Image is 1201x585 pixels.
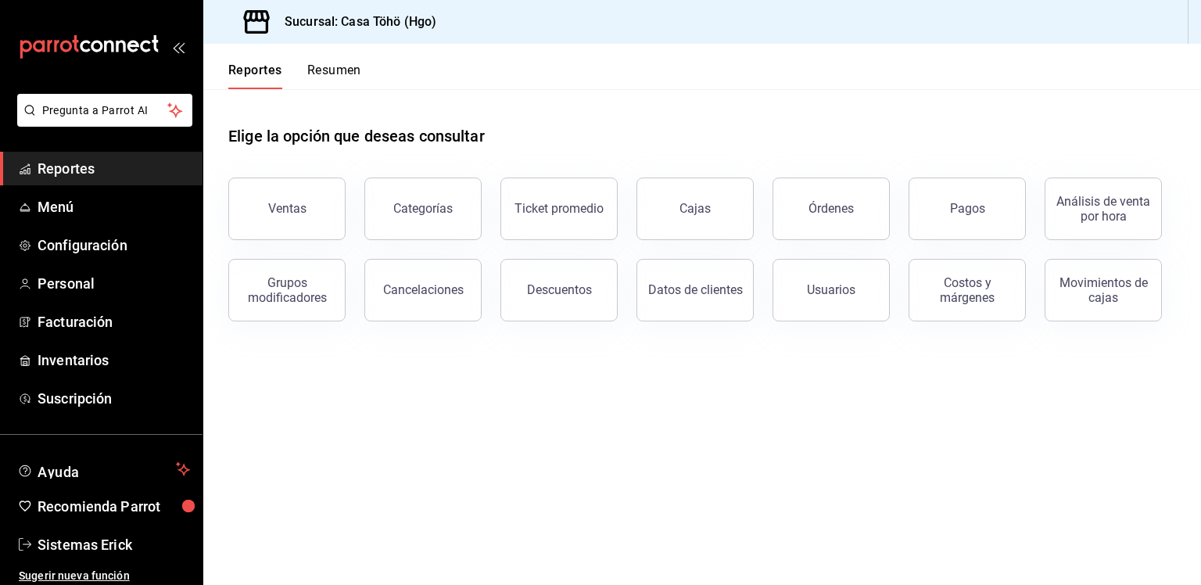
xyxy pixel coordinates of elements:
span: Pregunta a Parrot AI [42,102,168,119]
div: Cancelaciones [383,282,464,297]
button: Categorías [364,178,482,240]
span: Sugerir nueva función [19,568,190,584]
span: Sistemas Erick [38,534,190,555]
div: Costos y márgenes [919,275,1016,305]
a: Pregunta a Parrot AI [11,113,192,130]
button: Reportes [228,63,282,89]
button: Grupos modificadores [228,259,346,321]
div: Categorías [393,201,453,216]
div: Descuentos [527,282,592,297]
button: Cajas [636,178,754,240]
div: navigation tabs [228,63,361,89]
span: Inventarios [38,350,190,371]
button: open_drawer_menu [172,41,185,53]
h3: Sucursal: Casa Töhö (Hgo) [272,13,436,31]
button: Costos y márgenes [909,259,1026,321]
button: Análisis de venta por hora [1045,178,1162,240]
span: Recomienda Parrot [38,496,190,517]
div: Ventas [268,201,307,216]
div: Usuarios [807,282,855,297]
span: Menú [38,196,190,217]
button: Datos de clientes [636,259,754,321]
span: Personal [38,273,190,294]
span: Facturación [38,311,190,332]
div: Ticket promedio [514,201,604,216]
div: Análisis de venta por hora [1055,194,1152,224]
button: Órdenes [773,178,890,240]
div: Datos de clientes [648,282,743,297]
div: Pagos [950,201,985,216]
button: Cancelaciones [364,259,482,321]
span: Reportes [38,158,190,179]
h1: Elige la opción que deseas consultar [228,124,485,148]
span: Configuración [38,235,190,256]
button: Ventas [228,178,346,240]
button: Descuentos [500,259,618,321]
div: Movimientos de cajas [1055,275,1152,305]
span: Ayuda [38,460,170,479]
button: Pagos [909,178,1026,240]
span: Suscripción [38,388,190,409]
div: Órdenes [808,201,854,216]
div: Cajas [679,201,711,216]
div: Grupos modificadores [238,275,335,305]
button: Usuarios [773,259,890,321]
button: Movimientos de cajas [1045,259,1162,321]
button: Resumen [307,63,361,89]
button: Pregunta a Parrot AI [17,94,192,127]
button: Ticket promedio [500,178,618,240]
